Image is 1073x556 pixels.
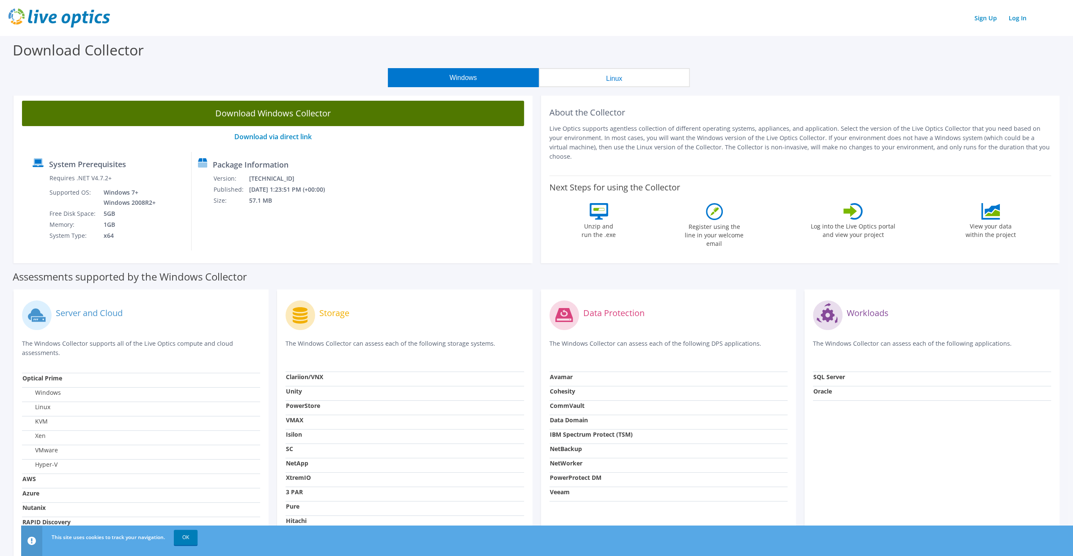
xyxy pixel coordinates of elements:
[550,387,575,395] strong: Cohesity
[550,402,585,410] strong: CommVault
[97,187,157,208] td: Windows 7+ Windows 2008R2+
[549,107,1051,118] h2: About the Collector
[22,489,39,497] strong: Azure
[213,160,288,169] label: Package Information
[49,208,97,219] td: Free Disk Space:
[97,230,157,241] td: x64
[550,416,588,424] strong: Data Domain
[234,132,312,141] a: Download via direct link
[213,184,248,195] td: Published:
[813,387,832,395] strong: Oracle
[49,160,126,168] label: System Prerequisites
[56,309,123,317] label: Server and Cloud
[22,460,58,469] label: Hyper-V
[22,504,46,512] strong: Nutanix
[579,220,618,239] label: Unzip and run the .exe
[550,459,582,467] strong: NetWorker
[22,101,524,126] a: Download Windows Collector
[22,339,260,358] p: The Windows Collector supports all of the Live Optics compute and cloud assessments.
[550,445,582,453] strong: NetBackup
[285,339,524,356] p: The Windows Collector can assess each of the following storage systems.
[22,403,50,411] label: Linux
[550,488,570,496] strong: Veeam
[49,187,97,208] td: Supported OS:
[22,388,61,397] label: Windows
[97,208,157,219] td: 5GB
[22,417,48,426] label: KVM
[22,518,71,526] strong: RAPID Discovery
[286,445,293,453] strong: SC
[583,309,645,317] label: Data Protection
[49,174,112,182] label: Requires .NET V4.7.2+
[286,373,323,381] strong: Clariion/VNX
[813,373,845,381] strong: SQL Server
[248,195,336,206] td: 57.1 MB
[1004,12,1031,24] a: Log In
[213,195,248,206] td: Size:
[22,432,46,440] label: Xen
[847,309,889,317] label: Workloads
[550,373,573,381] strong: Avamar
[286,416,303,424] strong: VMAX
[49,219,97,230] td: Memory:
[549,182,680,193] label: Next Steps for using the Collector
[286,430,302,438] strong: Isilon
[286,488,303,496] strong: 3 PAR
[810,220,896,239] label: Log into the Live Optics portal and view your project
[550,430,633,438] strong: IBM Spectrum Protect (TSM)
[683,220,746,248] label: Register using the line in your welcome email
[549,124,1051,161] p: Live Optics supports agentless collection of different operating systems, appliances, and applica...
[550,473,601,482] strong: PowerProtect DM
[22,475,36,483] strong: AWS
[970,12,1001,24] a: Sign Up
[286,517,307,525] strong: Hitachi
[8,8,110,28] img: live_optics_svg.svg
[286,459,308,467] strong: NetApp
[388,68,539,87] button: Windows
[97,219,157,230] td: 1GB
[52,534,165,541] span: This site uses cookies to track your navigation.
[13,40,144,60] label: Download Collector
[813,339,1051,356] p: The Windows Collector can assess each of the following applications.
[319,309,349,317] label: Storage
[286,502,299,510] strong: Pure
[213,173,248,184] td: Version:
[286,387,302,395] strong: Unity
[49,230,97,241] td: System Type:
[22,374,62,382] strong: Optical Prime
[549,339,788,356] p: The Windows Collector can assess each of the following DPS applications.
[13,272,247,281] label: Assessments supported by the Windows Collector
[22,446,58,454] label: VMware
[174,530,198,545] a: OK
[286,402,320,410] strong: PowerStore
[960,220,1021,239] label: View your data within the project
[248,184,336,195] td: [DATE] 1:23:51 PM (+00:00)
[286,473,311,482] strong: XtremIO
[539,68,690,87] button: Linux
[248,173,336,184] td: [TECHNICAL_ID]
